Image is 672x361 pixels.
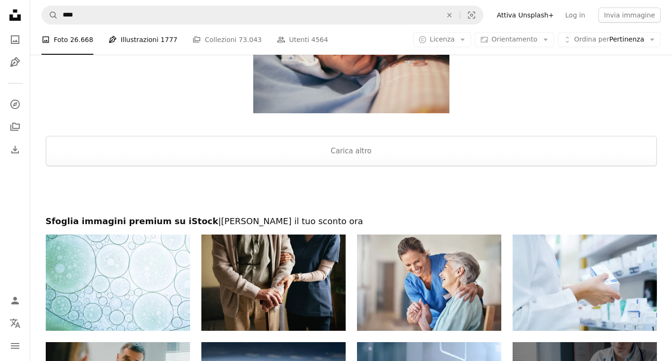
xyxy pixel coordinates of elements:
img: Prendersi cura viene naturalmente da lei [357,235,501,331]
span: 1777 [161,34,178,45]
a: Esplora [6,95,25,114]
img: Medico, mani o scaffale con farmaci in farmacia per inventario, stock o servizio farmaceutico. Pr... [513,235,657,331]
span: Ordina per [574,35,609,43]
a: Foto [6,30,25,49]
a: Collezioni 73.043 [192,25,262,55]
button: Ricerca visiva [460,6,483,24]
img: Infermiera irriconoscibile che aiuta l'uomo anziano a camminare nel suo salotto [201,235,346,331]
button: Cerca su Unsplash [42,6,58,24]
button: Invia immagine [598,8,661,23]
span: 73.043 [239,34,262,45]
button: Carica altro [46,136,657,166]
form: Trova visual in tutto il sito [41,6,483,25]
button: Orientamento [475,32,554,47]
a: Illustrazioni [6,53,25,72]
button: Licenza [413,32,471,47]
a: Attiva Unsplash+ [491,8,559,23]
a: Collezioni [6,118,25,136]
button: Elimina [439,6,460,24]
button: Ordina perPertinenza [558,32,661,47]
span: 4564 [311,34,328,45]
span: Licenza [430,35,455,43]
h2: Sfoglia immagini premium su iStock [46,216,657,227]
span: | [PERSON_NAME] il tuo sconto ora [218,216,363,226]
span: Orientamento [491,35,537,43]
img: Close-up macro science bubbles,Macro close up of soap bubbles look like scientific image of cell ... [46,235,190,331]
a: Illustrazioni 1777 [108,25,178,55]
a: Log in [560,8,591,23]
a: Accedi / Registrati [6,291,25,310]
a: Utenti 4564 [277,25,328,55]
button: Menu [6,336,25,355]
button: Lingua [6,314,25,333]
a: Home — Unsplash [6,6,25,26]
span: Pertinenza [574,35,644,44]
a: Cronologia download [6,140,25,159]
